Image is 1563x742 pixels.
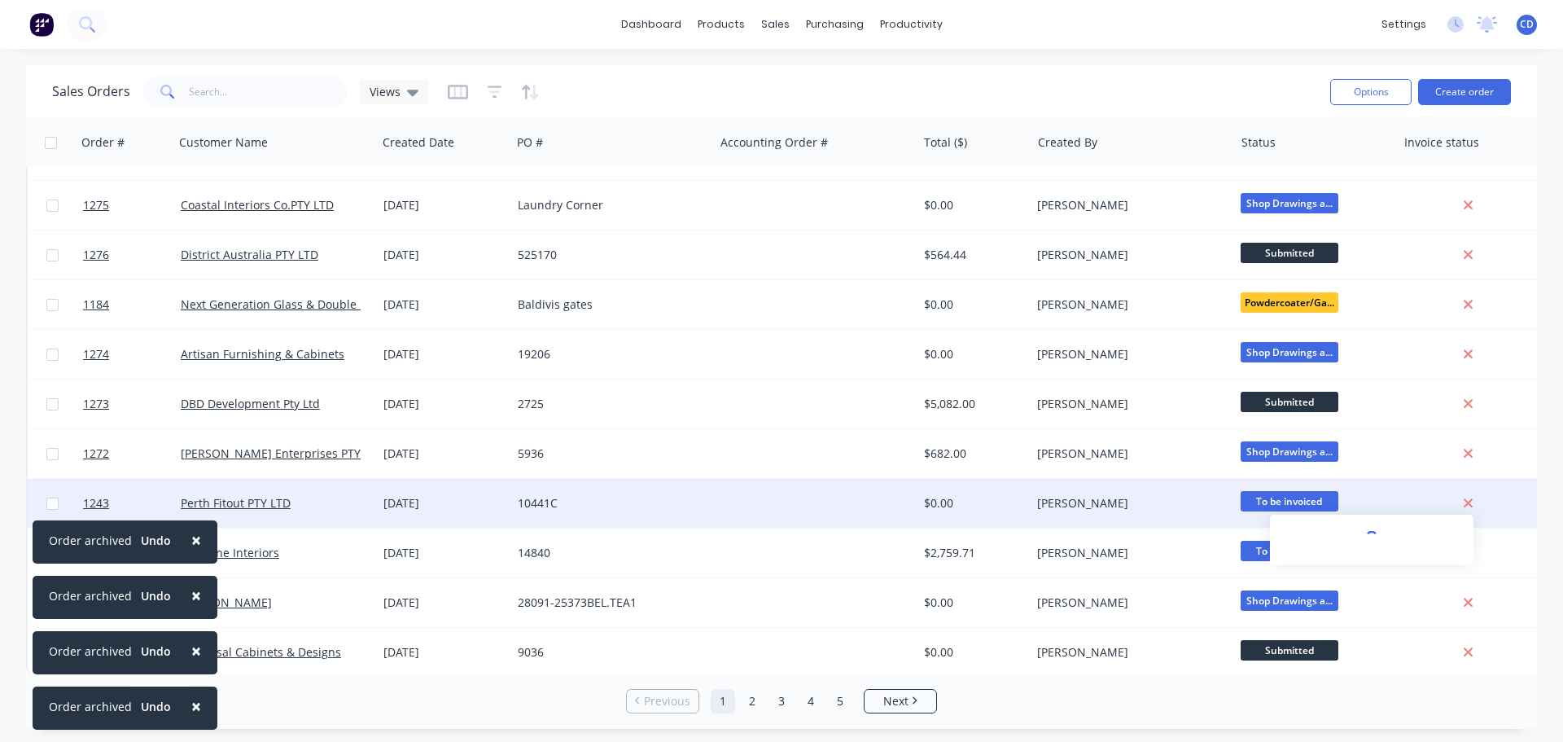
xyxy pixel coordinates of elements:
[191,695,201,718] span: ×
[383,446,505,462] div: [DATE]
[1037,446,1218,462] div: [PERSON_NAME]
[132,639,180,664] button: Undo
[1037,396,1218,412] div: [PERSON_NAME]
[1330,79,1412,105] button: Options
[132,584,180,608] button: Undo
[83,231,181,279] a: 1276
[518,296,698,313] div: Baldivis gates
[518,247,698,263] div: 525170
[720,134,828,151] div: Accounting Order #
[175,520,217,560] button: Close
[83,197,109,213] span: 1275
[924,197,1019,213] div: $0.00
[1373,12,1434,37] div: settings
[1241,134,1276,151] div: Status
[83,330,181,379] a: 1274
[181,595,272,610] a: [PERSON_NAME]
[383,595,505,611] div: [DATE]
[1241,243,1338,263] span: Submitted
[383,644,505,661] div: [DATE]
[518,446,698,462] div: 5936
[83,181,181,230] a: 1275
[518,197,698,213] div: Laundry Corner
[924,644,1019,661] div: $0.00
[83,446,109,462] span: 1272
[49,532,132,549] div: Order archived
[181,545,279,560] a: Frontline Interiors
[613,12,690,37] a: dashboard
[52,84,130,99] h1: Sales Orders
[191,584,201,607] span: ×
[1404,134,1479,151] div: Invoice status
[518,545,698,561] div: 14840
[518,495,698,511] div: 10441C
[1241,392,1338,412] span: Submitted
[383,545,505,561] div: [DATE]
[83,429,181,478] a: 1272
[175,631,217,670] button: Close
[383,134,454,151] div: Created Date
[518,396,698,412] div: 2725
[132,695,180,719] button: Undo
[83,495,109,511] span: 1243
[181,396,320,411] a: DBD Development Pty Ltd
[1520,17,1534,32] span: CD
[181,495,291,511] a: Perth Fitout PTY LTD
[181,346,344,362] a: Artisan Furnishing & Cabinets
[1037,346,1218,362] div: [PERSON_NAME]
[383,197,505,213] div: [DATE]
[690,12,753,37] div: products
[81,134,125,151] div: Order #
[740,689,764,713] a: Page 2
[1241,541,1338,561] span: To be invoiced
[83,346,109,362] span: 1274
[799,689,823,713] a: Page 4
[1037,545,1218,561] div: [PERSON_NAME]
[883,693,908,709] span: Next
[49,587,132,604] div: Order archived
[865,693,936,709] a: Next page
[924,545,1019,561] div: $2,759.71
[383,296,505,313] div: [DATE]
[1037,644,1218,661] div: [PERSON_NAME]
[383,346,505,362] div: [DATE]
[924,247,1019,263] div: $564.44
[518,346,698,362] div: 19206
[620,689,943,713] ul: Pagination
[1038,134,1097,151] div: Created By
[711,689,735,713] a: Page 1 is your current page
[828,689,852,713] a: Page 5
[924,446,1019,462] div: $682.00
[518,595,698,611] div: 28091-25373BEL.TEA1
[83,280,181,329] a: 1184
[181,446,384,461] a: [PERSON_NAME] Enterprises PTY LTD
[872,12,951,37] div: productivity
[181,644,341,660] a: Universal Cabinets & Designs
[798,12,872,37] div: purchasing
[83,247,109,263] span: 1276
[49,643,132,660] div: Order archived
[769,689,794,713] a: Page 3
[1241,591,1338,611] span: Shop Drawings a...
[1241,292,1338,313] span: Powdercoater/Ga...
[1241,441,1338,462] span: Shop Drawings a...
[383,396,505,412] div: [DATE]
[175,576,217,615] button: Close
[924,595,1019,611] div: $0.00
[644,693,690,709] span: Previous
[924,296,1019,313] div: $0.00
[191,529,201,551] span: ×
[1241,193,1338,213] span: Shop Drawings a...
[83,380,181,428] a: 1273
[753,12,798,37] div: sales
[1418,79,1511,105] button: Create order
[1241,491,1338,511] span: To be invoiced
[924,396,1019,412] div: $5,082.00
[1241,342,1338,362] span: Shop Drawings a...
[29,12,54,37] img: Factory
[1037,296,1218,313] div: [PERSON_NAME]
[1037,495,1218,511] div: [PERSON_NAME]
[924,495,1019,511] div: $0.00
[627,693,698,709] a: Previous page
[83,296,109,313] span: 1184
